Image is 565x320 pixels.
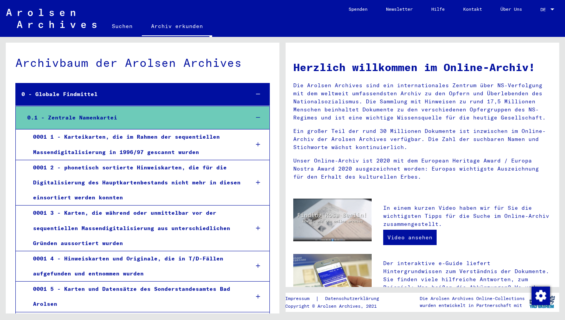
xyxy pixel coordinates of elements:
img: video.jpg [293,199,372,241]
div: 0001 5 - Karten und Datensätze des Sonderstandesamtes Bad Arolsen [27,282,243,312]
p: Copyright © Arolsen Archives, 2021 [285,303,388,310]
a: Archiv erkunden [142,17,212,37]
span: DE [540,7,549,12]
p: Ein großer Teil der rund 30 Millionen Dokumente ist inzwischen im Online-Archiv der Arolsen Archi... [293,127,552,151]
p: Der interaktive e-Guide liefert Hintergrundwissen zum Verständnis der Dokumente. Sie finden viele... [383,259,552,300]
p: Unser Online-Archiv ist 2020 mit dem European Heritage Award / Europa Nostra Award 2020 ausgezeic... [293,157,552,181]
img: Arolsen_neg.svg [6,9,96,28]
p: wurden entwickelt in Partnerschaft mit [420,302,525,309]
div: 0001 4 - Hinweiskarten und Originale, die in T/D-Fällen aufgefunden und entnommen wurden [27,251,243,281]
a: Impressum [285,295,316,303]
div: 0001 1 - Karteikarten, die im Rahmen der sequentiellen Massendigitalisierung in 1996/97 gescannt ... [27,129,243,159]
img: yv_logo.png [528,292,557,312]
div: 0001 2 - phonetisch sortierte Hinweiskarten, die für die Digitalisierung des Hauptkartenbestands ... [27,160,243,206]
a: Suchen [103,17,142,35]
div: Archivbaum der Arolsen Archives [15,54,270,71]
p: Die Arolsen Archives Online-Collections [420,295,525,302]
a: Datenschutzerklärung [319,295,388,303]
div: Zustimmung ändern [531,286,550,305]
div: | [285,295,388,303]
div: 0001 3 - Karten, die während oder unmittelbar vor der sequentiellen Massendigitalisierung aus unt... [27,206,243,251]
p: Die Arolsen Archives sind ein internationales Zentrum über NS-Verfolgung mit dem weltweit umfasse... [293,81,552,122]
h1: Herzlich willkommen im Online-Archiv! [293,59,552,75]
p: In einem kurzen Video haben wir für Sie die wichtigsten Tipps für die Suche im Online-Archiv zusa... [383,204,552,228]
div: 0 - Globale Findmittel [16,87,243,102]
a: Video ansehen [383,230,437,245]
img: Zustimmung ändern [532,287,550,305]
img: eguide.jpg [293,254,372,306]
div: 0.1 - Zentrale Namenkartei [22,110,243,125]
